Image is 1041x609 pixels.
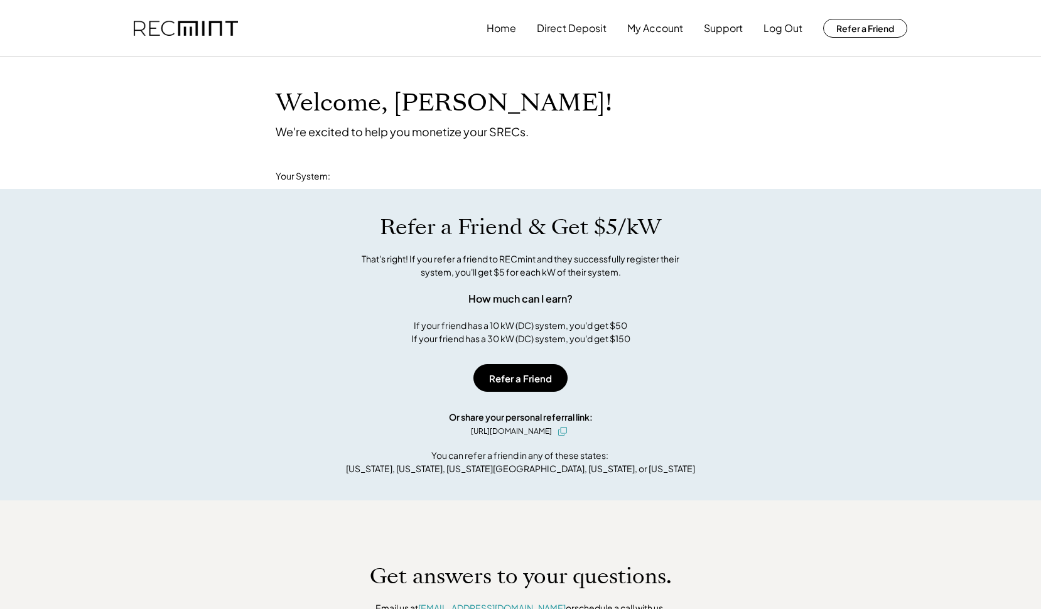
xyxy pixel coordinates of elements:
button: Log Out [763,16,802,41]
button: My Account [627,16,683,41]
button: Refer a Friend [473,364,568,392]
div: [URL][DOMAIN_NAME] [471,426,552,437]
div: How much can I earn? [468,291,573,306]
h1: Refer a Friend & Get $5/kW [380,214,661,240]
h1: Welcome, [PERSON_NAME]! [276,89,612,118]
button: Refer a Friend [823,19,907,38]
div: If your friend has a 10 kW (DC) system, you'd get $50 If your friend has a 30 kW (DC) system, you... [411,319,630,345]
div: Or share your personal referral link: [449,411,593,424]
button: Home [487,16,516,41]
div: We're excited to help you monetize your SRECs. [276,124,529,139]
div: You can refer a friend in any of these states: [US_STATE], [US_STATE], [US_STATE][GEOGRAPHIC_DATA... [346,449,695,475]
button: Direct Deposit [537,16,607,41]
div: That's right! If you refer a friend to RECmint and they successfully register their system, you'l... [348,252,693,279]
div: Your System: [276,170,330,183]
button: Support [704,16,743,41]
button: click to copy [555,424,570,439]
img: recmint-logotype%403x.png [134,21,238,36]
h1: Get answers to your questions. [370,563,672,590]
